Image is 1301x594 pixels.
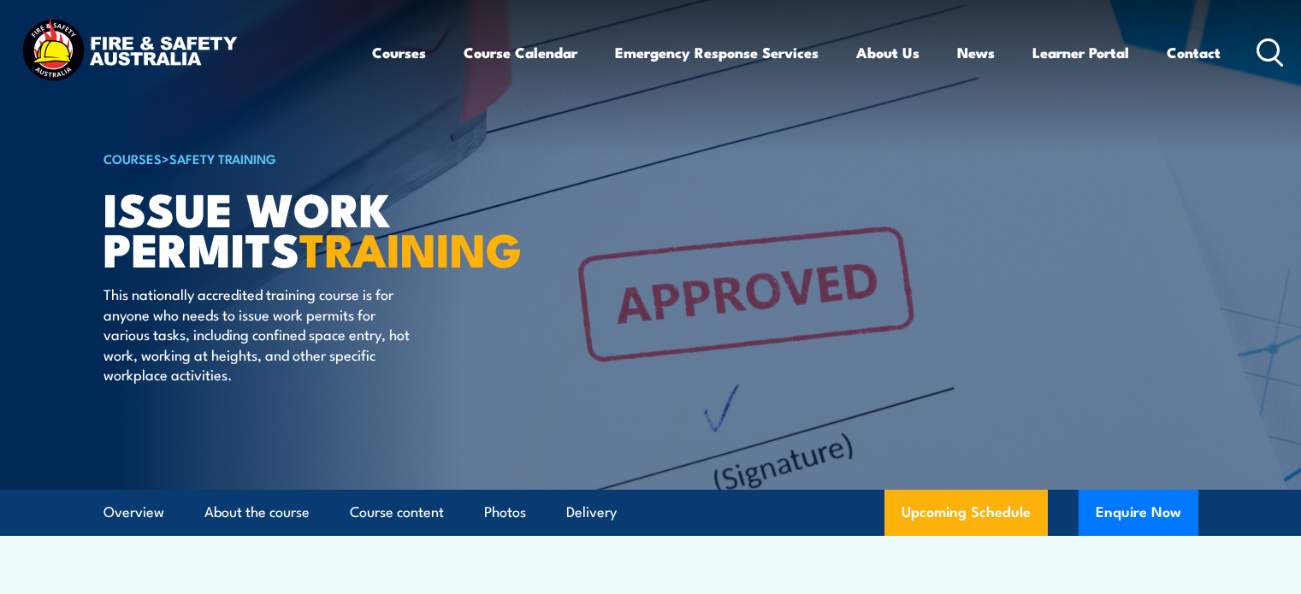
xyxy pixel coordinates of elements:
a: Courses [372,30,426,75]
a: Upcoming Schedule [884,490,1048,536]
a: Delivery [566,490,617,535]
a: Emergency Response Services [615,30,819,75]
p: This nationally accredited training course is for anyone who needs to issue work permits for vari... [103,284,416,384]
a: Learner Portal [1032,30,1129,75]
a: About the course [204,490,310,535]
h6: > [103,148,526,168]
a: Overview [103,490,164,535]
strong: TRAINING [299,212,522,283]
a: Safety Training [169,149,276,168]
h1: Issue Work Permits [103,188,526,268]
button: Enquire Now [1079,490,1198,536]
a: Course Calendar [464,30,577,75]
a: Photos [484,490,526,535]
a: COURSES [103,149,162,168]
a: About Us [856,30,920,75]
a: Contact [1167,30,1221,75]
a: News [957,30,995,75]
a: Course content [350,490,444,535]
